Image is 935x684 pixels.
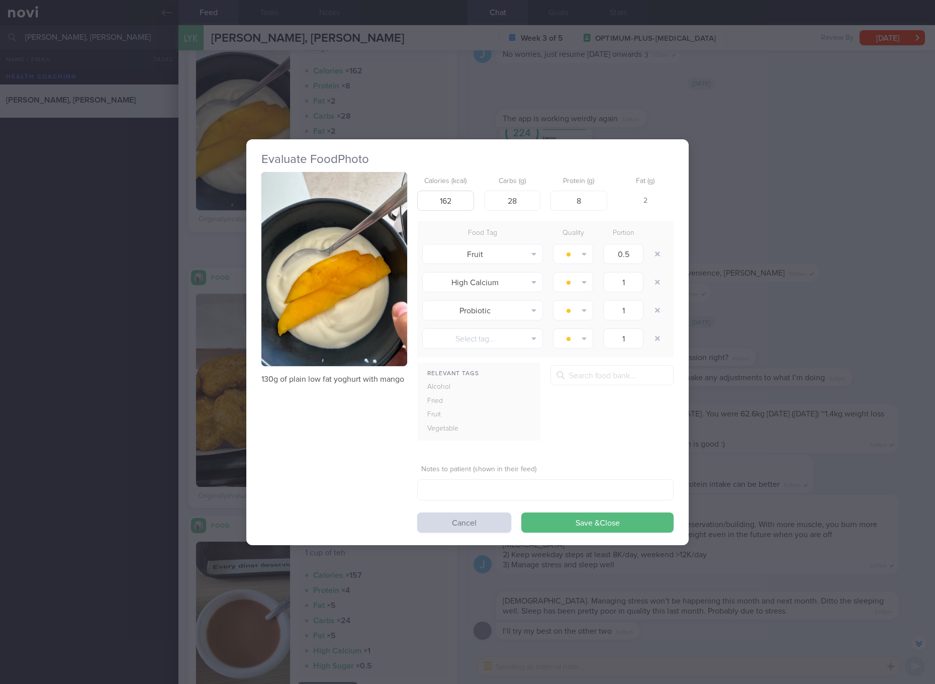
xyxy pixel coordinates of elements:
[261,172,407,367] img: 130g of plain low fat yoghurt with mango
[550,191,607,211] input: 9
[422,328,543,349] button: Select tag...
[548,226,598,240] div: Quality
[417,226,548,240] div: Food Tag
[422,244,543,264] button: Fruit
[603,244,643,264] input: 1.0
[422,300,543,320] button: Probiotic
[603,328,643,349] input: 1.0
[261,152,674,167] h2: Evaluate Food Photo
[421,465,670,474] label: Notes to patient (shown in their feed)
[484,191,541,211] input: 33
[417,380,482,394] div: Alcohol
[603,300,643,320] input: 1.0
[617,191,674,212] div: 2
[488,177,537,186] label: Carbs (g)
[417,191,474,211] input: 250
[417,394,482,408] div: Fried
[550,365,674,385] input: Search food bank...
[621,177,670,186] label: Fat (g)
[417,368,540,380] div: Relevant Tags
[598,226,648,240] div: Portion
[521,512,674,533] button: Save &Close
[417,408,482,422] div: Fruit
[261,374,407,384] p: 130g of plain low fat yoghurt with mango
[422,272,543,292] button: High Calcium
[417,512,511,533] button: Cancel
[554,177,603,186] label: Protein (g)
[417,422,482,436] div: Vegetable
[603,272,643,292] input: 1.0
[421,177,470,186] label: Calories (kcal)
